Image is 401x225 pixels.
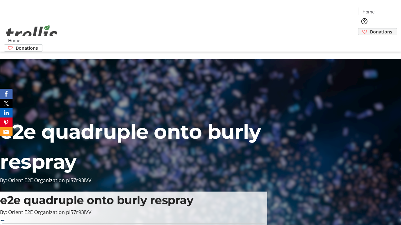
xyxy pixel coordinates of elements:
button: Help [358,15,371,27]
span: Donations [370,28,392,35]
button: Cart [358,35,371,48]
a: Donations [358,28,397,35]
a: Home [358,8,378,15]
img: Orient E2E Organization pi57r93IVV's Logo [4,18,60,49]
span: Home [8,37,20,44]
a: Donations [4,44,43,52]
a: Home [4,37,24,44]
span: Home [362,8,375,15]
span: Donations [16,45,38,51]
